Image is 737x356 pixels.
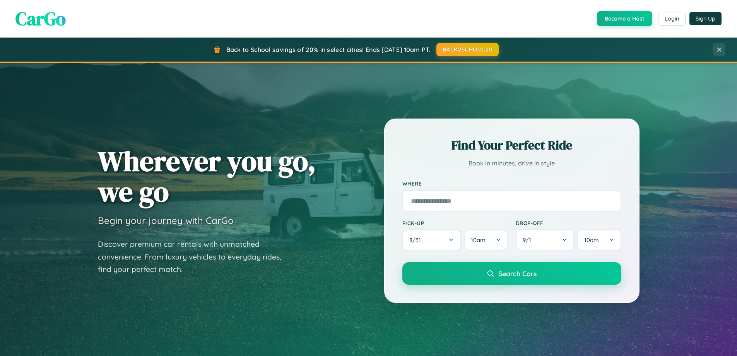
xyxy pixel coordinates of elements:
button: Become a Host [597,11,652,26]
h2: Find Your Perfect Ride [402,137,621,154]
label: Pick-up [402,220,508,226]
span: Search Cars [498,269,537,278]
span: Back to School savings of 20% in select cities! Ends [DATE] 10am PT. [226,46,431,53]
span: 8 / 31 [409,236,425,244]
span: 9 / 1 [523,236,535,244]
button: Login [658,12,686,26]
span: 10am [471,236,486,244]
button: BACK2SCHOOL20 [436,43,499,56]
label: Where [402,181,621,187]
h1: Wherever you go, we go [98,146,316,207]
p: Discover premium car rentals with unmatched convenience. From luxury vehicles to everyday rides, ... [98,238,291,276]
button: Sign Up [689,12,722,25]
label: Drop-off [516,220,621,226]
button: 10am [577,229,621,251]
p: Book in minutes, drive in style [402,158,621,169]
span: 10am [584,236,599,244]
h3: Begin your journey with CarGo [98,215,234,226]
button: 9/1 [516,229,575,251]
button: 8/31 [402,229,461,251]
button: Search Cars [402,262,621,285]
span: CarGo [15,6,66,31]
button: 10am [464,229,508,251]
